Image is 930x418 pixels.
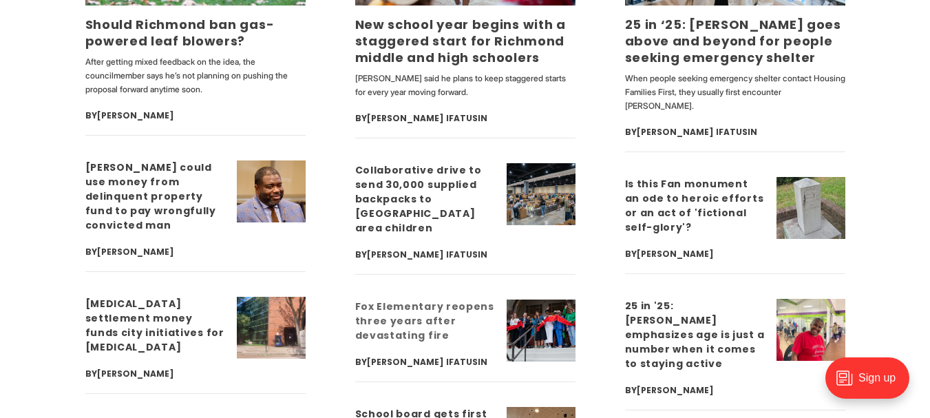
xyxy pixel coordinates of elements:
[97,368,174,379] a: [PERSON_NAME]
[625,382,765,399] div: By
[507,300,575,362] img: Fox Elementary reopens three years after devastating fire
[507,163,575,225] img: Collaborative drive to send 30,000 supplied backpacks to Richmond area children
[367,356,487,368] a: [PERSON_NAME] Ifatusin
[367,249,487,260] a: [PERSON_NAME] Ifatusin
[625,16,841,66] a: 25 in ‘25: [PERSON_NAME] goes above and beyond for people seeking emergency shelter
[625,124,845,140] div: By
[355,247,496,263] div: By
[85,297,224,354] a: [MEDICAL_DATA] settlement money funds city initiatives for [MEDICAL_DATA]
[97,109,174,121] a: [PERSON_NAME]
[637,126,757,138] a: [PERSON_NAME] Ifatusin
[355,72,575,99] p: [PERSON_NAME] said he plans to keep staggered starts for every year moving forward.
[85,107,306,124] div: By
[625,299,765,370] a: 25 in '25: [PERSON_NAME] emphasizes age is just a number when it comes to staying active
[97,246,174,258] a: [PERSON_NAME]
[776,299,845,361] img: 25 in '25: Debra Sims Fleisher emphasizes age is just a number when it comes to staying active
[85,16,275,50] a: Should Richmond ban gas-powered leaf blowers?
[355,354,496,370] div: By
[85,244,226,260] div: By
[237,160,306,222] img: Richmond could use money from delinquent property fund to pay wrongfully convicted man
[355,110,575,127] div: By
[776,177,845,239] img: Is this Fan monument an ode to heroic efforts or an act of 'fictional self-glory'?
[85,366,226,382] div: By
[625,246,765,262] div: By
[625,177,764,234] a: Is this Fan monument an ode to heroic efforts or an act of 'fictional self-glory'?
[237,297,306,359] img: Opioid settlement money funds city initiatives for harm reduction
[355,300,494,342] a: Fox Elementary reopens three years after devastating fire
[355,163,482,235] a: Collaborative drive to send 30,000 supplied backpacks to [GEOGRAPHIC_DATA] area children
[85,55,306,96] p: After getting mixed feedback on the idea, the councilmember says he’s not planning on pushing the...
[355,16,566,66] a: New school year begins with a staggered start for Richmond middle and high schoolers
[85,160,216,232] a: [PERSON_NAME] could use money from delinquent property fund to pay wrongfully convicted man
[637,384,714,396] a: [PERSON_NAME]
[367,112,487,124] a: [PERSON_NAME] Ifatusin
[625,72,845,113] p: When people seeking emergency shelter contact Housing Families First, they usually first encounte...
[814,351,930,418] iframe: portal-trigger
[637,248,714,260] a: [PERSON_NAME]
